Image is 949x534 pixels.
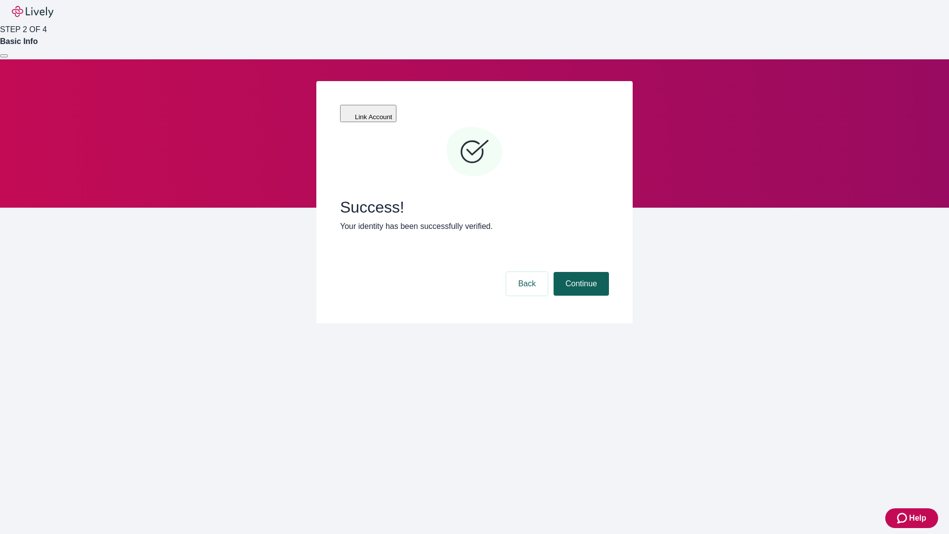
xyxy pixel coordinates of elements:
p: Your identity has been successfully verified. [340,221,609,232]
button: Zendesk support iconHelp [885,508,938,528]
svg: Zendesk support icon [897,512,909,524]
button: Back [506,272,548,296]
button: Continue [554,272,609,296]
img: Lively [12,6,53,18]
button: Link Account [340,105,396,122]
span: Help [909,512,926,524]
svg: Checkmark icon [445,123,504,182]
span: Success! [340,198,609,217]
